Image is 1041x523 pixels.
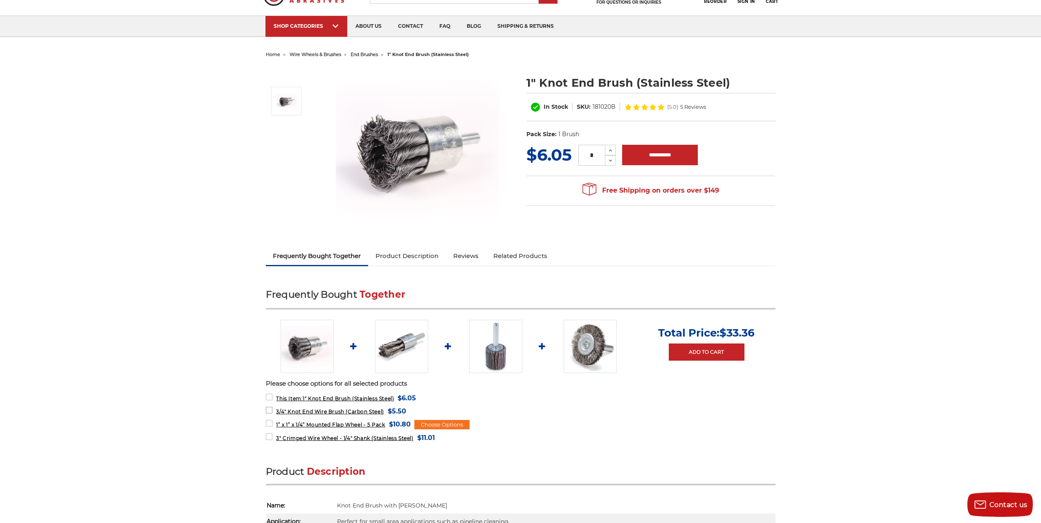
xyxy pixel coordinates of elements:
a: Add to Cart [669,343,744,361]
dd: 181020B [593,103,616,111]
a: shipping & returns [489,16,562,37]
a: Related Products [486,247,555,265]
span: Together [360,289,405,300]
button: Contact us [967,492,1033,517]
a: contact [390,16,431,37]
div: SHOP CATEGORIES [274,23,339,29]
img: Knotted End Brush [281,320,334,373]
dt: SKU: [577,103,591,111]
p: Total Price: [658,326,755,339]
span: Free Shipping on orders over $149 [582,182,719,199]
span: Description [307,466,366,477]
img: Knotted End Brush [336,66,499,230]
a: about us [347,16,390,37]
div: Choose Options [414,420,470,430]
span: $6.05 [526,145,572,165]
span: $10.80 [389,419,411,430]
td: Knot End Brush with [PERSON_NAME] [336,498,776,514]
span: Frequently Bought [266,289,357,300]
h1: 1" Knot End Brush (Stainless Steel) [526,75,776,91]
span: 1” x 1” x 1/4” Mounted Flap Wheel - 5 Pack [276,422,385,428]
a: end brushes [351,52,378,57]
dd: 1 Brush [558,130,579,139]
span: (5.0) [667,104,678,110]
p: Please choose options for all selected products [266,379,776,388]
a: wire wheels & brushes [290,52,341,57]
strong: Name: [267,502,291,509]
a: Product Description [368,247,446,265]
span: 1" Knot End Brush (Stainless Steel) [276,395,394,402]
a: faq [431,16,459,37]
a: Frequently Bought Together [266,247,369,265]
span: 3/4" Knot End Wire Brush (Carbon Steel) [276,409,384,415]
span: $6.05 [398,393,416,404]
dt: Pack Size: [526,130,557,139]
span: $33.36 [719,326,755,339]
span: 1" knot end brush (stainless steel) [387,52,469,57]
span: In Stock [544,103,568,110]
span: $5.50 [388,406,406,417]
strong: This Item: [276,395,303,402]
span: Product [266,466,304,477]
span: Contact us [989,501,1028,509]
img: Knotted End Brush [277,91,297,111]
a: blog [459,16,489,37]
a: home [266,52,280,57]
span: 5 Reviews [680,104,706,110]
span: 3" Crimped Wire Wheel - 1/4" Shank (Stainless Steel) [276,435,413,441]
a: Reviews [446,247,486,265]
span: $11.01 [417,432,435,443]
